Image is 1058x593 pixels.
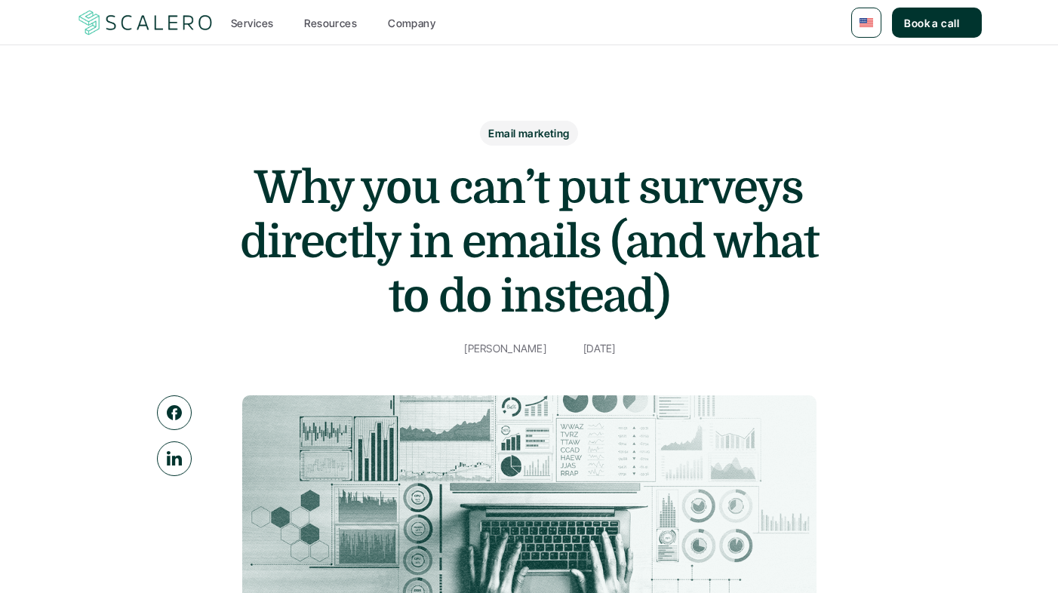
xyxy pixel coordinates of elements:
[904,15,959,31] p: Book a call
[388,15,435,31] p: Company
[304,15,357,31] p: Resources
[892,8,982,38] a: Book a call
[76,8,215,37] img: Scalero company logo
[488,125,569,141] p: Email marketing
[231,15,273,31] p: Services
[76,9,215,36] a: Scalero company logo
[583,339,616,358] p: [DATE]
[464,339,546,358] p: [PERSON_NAME]
[227,161,831,324] h1: Why you can’t put surveys directly in emails (and what to do instead)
